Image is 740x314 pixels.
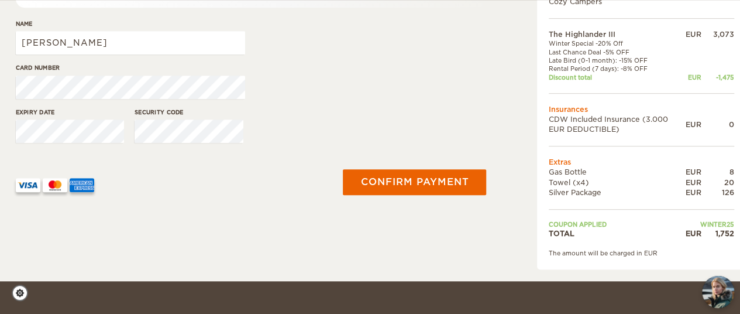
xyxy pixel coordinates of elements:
td: Gas Bottle [549,167,686,177]
td: Rental Period (7 days): -8% OFF [549,64,686,73]
img: AMEX [70,178,94,192]
div: 126 [701,187,734,197]
div: EUR [686,187,701,197]
div: -1,475 [701,73,734,81]
button: chat-button [702,276,734,308]
td: Silver Package [549,187,686,197]
div: 0 [701,120,734,129]
td: Winter Special -20% Off [549,39,686,47]
div: 8 [701,167,734,177]
div: EUR [686,167,701,177]
td: Late Bird (0-1 month): -15% OFF [549,56,686,64]
div: EUR [686,29,701,39]
div: EUR [686,120,701,129]
button: Confirm payment [343,169,486,195]
td: Last Chance Deal -5% OFF [549,48,686,56]
td: Discount total [549,73,686,81]
td: The Highlander III [549,29,686,39]
div: EUR [686,73,701,81]
td: WINTER25 [686,220,734,228]
div: The amount will be charged in EUR [549,249,734,257]
td: CDW Included Insurance (3.000 EUR DEDUCTIBLE) [549,114,686,134]
a: Cookie settings [12,285,36,301]
label: Name [16,19,245,28]
td: Towel (x4) [549,178,686,187]
td: Insurances [549,104,734,114]
td: Extras [549,157,734,167]
div: EUR [686,228,701,238]
label: Expiry date [16,108,125,117]
div: EUR [686,178,701,187]
div: 1,752 [701,228,734,238]
div: 20 [701,178,734,187]
td: Coupon applied [549,220,686,228]
label: Card number [16,63,245,72]
label: Security code [135,108,243,117]
td: TOTAL [549,228,686,238]
img: mastercard [43,178,67,192]
img: Freyja at Cozy Campers [702,276,734,308]
img: VISA [16,178,40,192]
div: 3,073 [701,29,734,39]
